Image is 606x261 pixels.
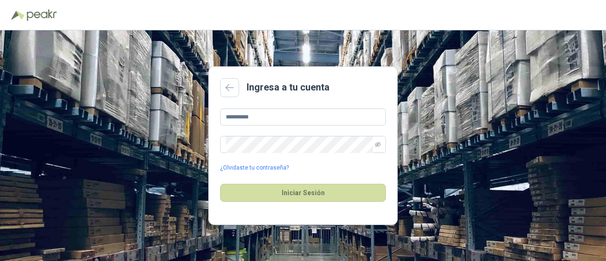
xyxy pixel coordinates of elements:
span: eye-invisible [375,142,381,147]
h2: Ingresa a tu cuenta [247,80,330,95]
a: ¿Olvidaste tu contraseña? [220,163,289,172]
button: Iniciar Sesión [220,184,386,202]
img: Peakr [27,9,57,21]
img: Logo [11,10,25,20]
